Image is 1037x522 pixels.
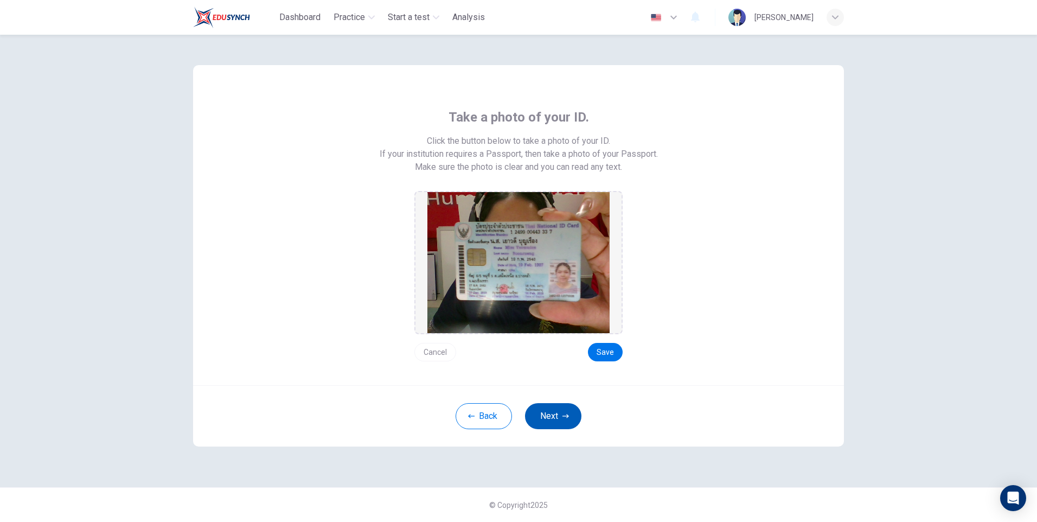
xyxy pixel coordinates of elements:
[329,8,379,27] button: Practice
[383,8,444,27] button: Start a test
[1000,485,1026,511] div: Open Intercom Messenger
[279,11,321,24] span: Dashboard
[728,9,746,26] img: Profile picture
[193,7,275,28] a: Train Test logo
[427,192,610,333] img: preview screemshot
[193,7,250,28] img: Train Test logo
[388,11,430,24] span: Start a test
[452,11,485,24] span: Analysis
[275,8,325,27] button: Dashboard
[489,501,548,510] span: © Copyright 2025
[380,135,658,161] span: Click the button below to take a photo of your ID. If your institution requires a Passport, then ...
[334,11,365,24] span: Practice
[754,11,814,24] div: [PERSON_NAME]
[456,403,512,429] button: Back
[588,343,623,361] button: Save
[449,109,589,126] span: Take a photo of your ID.
[525,403,581,429] button: Next
[415,161,622,174] span: Make sure the photo is clear and you can read any text.
[649,14,663,22] img: en
[448,8,489,27] button: Analysis
[414,343,456,361] button: Cancel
